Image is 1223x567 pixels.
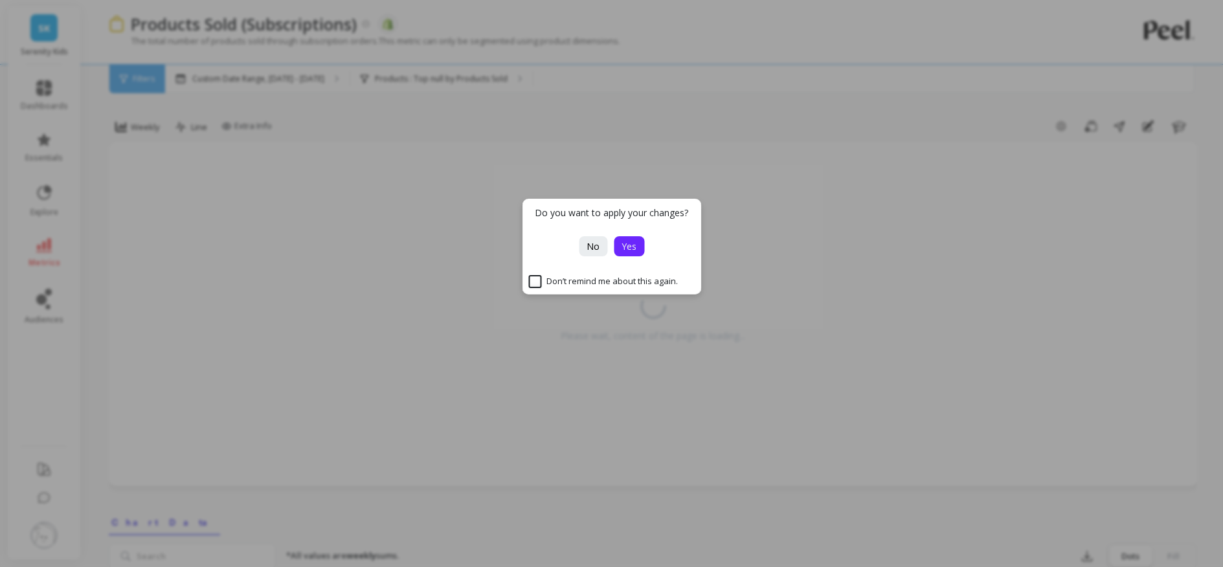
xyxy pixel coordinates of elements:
[579,236,607,256] button: No
[622,240,636,252] span: Yes
[528,275,678,288] span: Don’t remind me about this again.
[535,206,688,219] p: Do you want to apply your changes?
[614,236,644,256] button: Yes
[587,240,600,252] span: No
